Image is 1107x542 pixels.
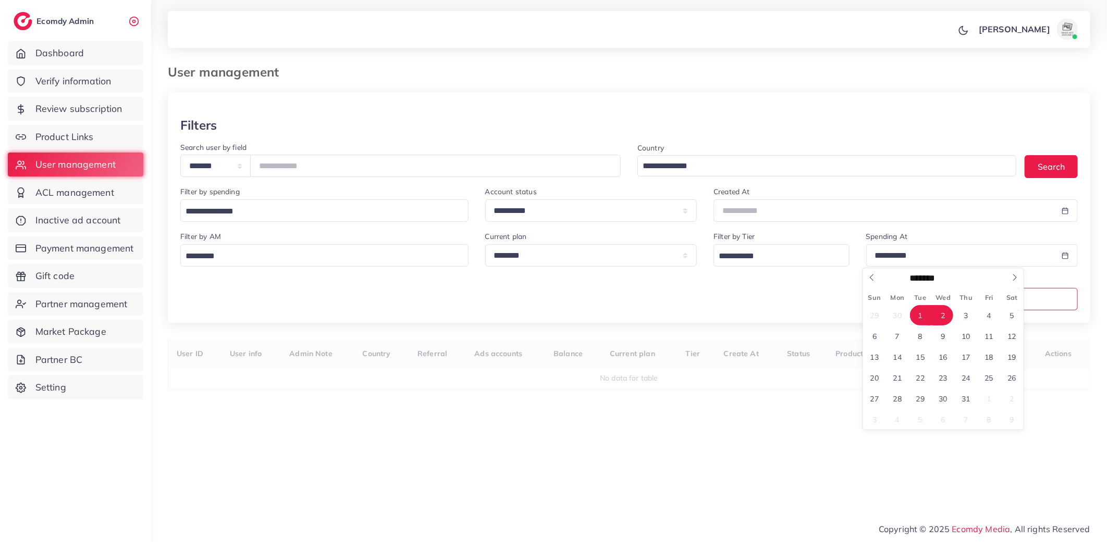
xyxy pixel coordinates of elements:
[36,16,96,26] h2: Ecomdy Admin
[168,65,287,80] h3: User management
[14,12,96,30] a: logoEcomdy Admin
[35,381,66,394] span: Setting
[887,368,907,388] span: July 21, 2025
[35,158,116,171] span: User management
[956,368,976,388] span: July 24, 2025
[979,388,999,409] span: August 1, 2025
[35,74,112,88] span: Verify information
[910,347,930,367] span: July 15, 2025
[956,388,976,409] span: July 31, 2025
[973,19,1082,40] a: [PERSON_NAME]avatar
[887,388,907,409] span: July 28, 2025
[8,69,143,93] a: Verify information
[887,409,907,430] span: August 4, 2025
[1011,523,1090,535] span: , All rights Reserved
[978,294,1001,301] span: Fri
[8,236,143,260] a: Payment management
[933,368,953,388] span: July 23, 2025
[1025,155,1078,178] button: Search
[8,208,143,232] a: Inactive ad account
[8,97,143,121] a: Review subscription
[956,409,976,430] span: August 7, 2025
[979,326,999,346] span: July 11, 2025
[714,244,849,267] div: Search for option
[1002,388,1022,409] span: August 2, 2025
[35,130,94,144] span: Product Links
[35,325,106,338] span: Market Package
[637,143,664,153] label: Country
[933,347,953,367] span: July 16, 2025
[35,242,134,255] span: Payment management
[35,102,122,116] span: Review subscription
[35,297,128,311] span: Partner management
[8,41,143,65] a: Dashboard
[863,294,886,301] span: Sun
[933,326,953,346] span: July 9, 2025
[1002,305,1022,325] span: July 5, 2025
[8,320,143,344] a: Market Package
[886,294,909,301] span: Mon
[1002,409,1022,430] span: August 9, 2025
[910,368,930,388] span: July 22, 2025
[979,409,999,430] span: August 8, 2025
[1001,294,1024,301] span: Sat
[887,326,907,346] span: July 7, 2025
[35,186,114,199] span: ACL management
[637,155,1016,177] div: Search for option
[909,294,932,301] span: Tue
[180,231,221,242] label: Filter by AM
[485,231,527,242] label: Current plan
[180,199,469,222] div: Search for option
[14,12,32,30] img: logo
[979,23,1050,35] p: [PERSON_NAME]
[180,244,469,267] div: Search for option
[8,375,143,399] a: Setting
[35,269,75,283] span: Gift code
[864,305,884,325] span: June 29, 2025
[979,305,999,325] span: July 4, 2025
[864,368,884,388] span: July 20, 2025
[180,186,240,197] label: Filter by spending
[35,46,84,60] span: Dashboard
[1002,326,1022,346] span: July 12, 2025
[910,326,930,346] span: July 8, 2025
[887,347,907,367] span: July 14, 2025
[714,186,750,197] label: Created At
[8,181,143,205] a: ACL management
[956,347,976,367] span: July 17, 2025
[1057,19,1078,40] img: avatar
[944,273,977,283] input: Year
[932,294,955,301] span: Wed
[933,388,953,409] span: July 30, 2025
[8,292,143,316] a: Partner management
[956,326,976,346] span: July 10, 2025
[639,158,1003,174] input: Search for option
[1002,347,1022,367] span: July 19, 2025
[182,248,455,264] input: Search for option
[910,409,930,430] span: August 5, 2025
[952,524,1011,534] a: Ecomdy Media
[864,409,884,430] span: August 3, 2025
[180,118,217,133] h3: Filters
[933,409,953,430] span: August 6, 2025
[714,231,755,242] label: Filter by Tier
[715,248,835,264] input: Search for option
[864,347,884,367] span: July 13, 2025
[979,347,999,367] span: July 18, 2025
[8,125,143,149] a: Product Links
[955,294,978,301] span: Thu
[182,204,455,220] input: Search for option
[35,353,83,367] span: Partner BC
[879,523,1090,535] span: Copyright © 2025
[933,305,953,325] span: July 2, 2025
[35,213,121,227] span: Inactive ad account
[866,231,908,242] label: Spending At
[887,305,907,325] span: June 30, 2025
[8,264,143,288] a: Gift code
[1002,368,1022,388] span: July 26, 2025
[485,186,537,197] label: Account status
[979,368,999,388] span: July 25, 2025
[8,348,143,372] a: Partner BC
[8,153,143,177] a: User management
[908,273,943,284] select: Month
